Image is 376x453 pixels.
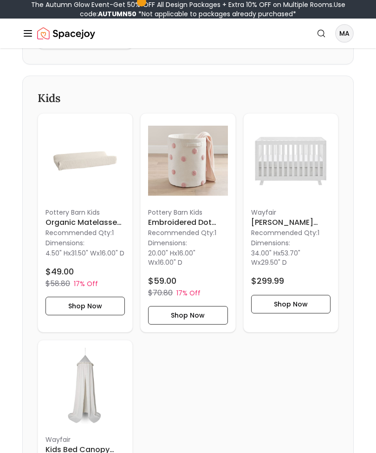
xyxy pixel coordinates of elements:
[148,228,227,237] p: Recommended Qty: 1
[38,113,133,332] a: Organic Matelasse Changing Pad Cover imagepottery barn kidsOrganic Matelasse Changing Pad CoverRe...
[243,113,338,332] div: Beckett Convertible Crib
[251,121,331,200] img: Beckett Convertible Crib image
[45,237,84,249] p: Dimensions:
[45,278,70,289] p: $58.80
[176,288,201,298] p: 17% Off
[71,249,97,258] span: 31.50" W
[251,295,331,313] button: Shop Now
[45,348,125,427] img: Kids Bed Canopy With Frills Cotton Hanging Tent image
[148,208,227,217] p: pottery barn kids
[251,228,331,237] p: Recommended Qty: 1
[45,249,124,258] p: x x
[136,9,296,19] span: *Not applicable to packages already purchased*
[140,113,235,332] a: Embroidered Dot Hamper imagepottery barn kidsEmbroidered Dot HamperRecommended Qty:1Dimensions:20...
[98,9,136,19] b: AUTUMN50
[45,265,74,278] h4: $49.00
[38,91,338,106] h3: Kids
[148,249,174,258] span: 20.00" H
[261,258,287,267] span: 29.50" D
[45,217,125,228] h6: Organic Matelasse Changing Pad Cover
[251,249,278,258] span: 34.00" H
[336,25,353,42] span: MA
[45,297,125,315] button: Shop Now
[148,217,227,228] h6: Embroidered Dot Hamper
[251,249,331,267] p: x x
[148,274,176,287] h4: $59.00
[22,19,354,48] nav: Global
[74,279,98,288] p: 17% Off
[148,306,227,325] button: Shop Now
[148,237,187,249] p: Dimensions:
[38,113,133,332] div: Organic Matelasse Changing Pad Cover
[251,237,290,249] p: Dimensions:
[148,287,173,299] p: $70.80
[45,228,125,237] p: Recommended Qty: 1
[251,249,300,267] span: 53.70" W
[251,217,331,228] h6: [PERSON_NAME] Convertible Crib
[251,274,284,287] h4: $299.99
[251,208,331,217] p: Wayfair
[45,208,125,217] p: pottery barn kids
[243,113,338,332] a: Beckett Convertible Crib imageWayfair[PERSON_NAME] Convertible CribRecommended Qty:1Dimensions:34...
[148,249,227,267] p: x x
[148,121,227,200] img: Embroidered Dot Hamper image
[148,249,195,267] span: 16.00" W
[335,24,354,43] button: MA
[37,24,95,43] a: Spacejoy
[140,113,235,332] div: Embroidered Dot Hamper
[37,24,95,43] img: Spacejoy Logo
[100,249,124,258] span: 16.00" D
[158,258,182,267] span: 16.00" D
[45,121,125,200] img: Organic Matelasse Changing Pad Cover image
[45,249,68,258] span: 4.50" H
[45,435,125,444] p: Wayfair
